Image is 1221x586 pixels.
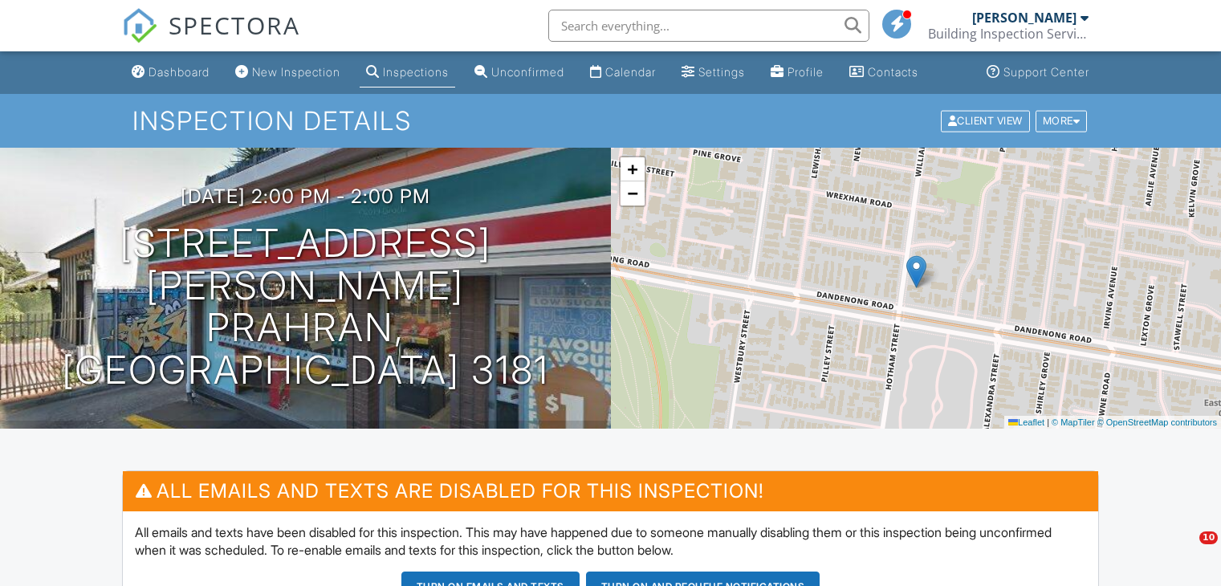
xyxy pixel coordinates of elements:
[1036,110,1088,132] div: More
[1003,65,1089,79] div: Support Center
[843,58,925,87] a: Contacts
[169,8,300,42] span: SPECTORA
[122,8,157,43] img: The Best Home Inspection Software - Spectora
[383,65,449,79] div: Inspections
[122,22,300,55] a: SPECTORA
[1166,531,1205,570] iframe: Intercom live chat
[906,255,926,288] img: Marker
[980,58,1096,87] a: Support Center
[1008,417,1044,427] a: Leaflet
[939,114,1034,126] a: Client View
[468,58,571,87] a: Unconfirmed
[584,58,662,87] a: Calendar
[972,10,1077,26] div: [PERSON_NAME]
[135,523,1086,560] p: All emails and texts have been disabled for this inspection. This may have happened due to someon...
[125,58,216,87] a: Dashboard
[605,65,656,79] div: Calendar
[123,471,1098,511] h3: All emails and texts are disabled for this inspection!
[548,10,869,42] input: Search everything...
[252,65,340,79] div: New Inspection
[764,58,830,87] a: Profile
[621,181,645,206] a: Zoom out
[928,26,1089,42] div: Building Inspection Services
[675,58,751,87] a: Settings
[1047,417,1049,427] span: |
[181,185,430,207] h3: [DATE] 2:00 pm - 2:00 pm
[698,65,745,79] div: Settings
[149,65,210,79] div: Dashboard
[491,65,564,79] div: Unconfirmed
[1097,417,1217,427] a: © OpenStreetMap contributors
[627,159,637,179] span: +
[941,110,1030,132] div: Client View
[788,65,824,79] div: Profile
[627,183,637,203] span: −
[26,222,585,392] h1: [STREET_ADDRESS][PERSON_NAME] Prahran, [GEOGRAPHIC_DATA] 3181
[229,58,347,87] a: New Inspection
[360,58,455,87] a: Inspections
[868,65,918,79] div: Contacts
[621,157,645,181] a: Zoom in
[1199,531,1218,544] span: 10
[1052,417,1095,427] a: © MapTiler
[132,107,1089,135] h1: Inspection Details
